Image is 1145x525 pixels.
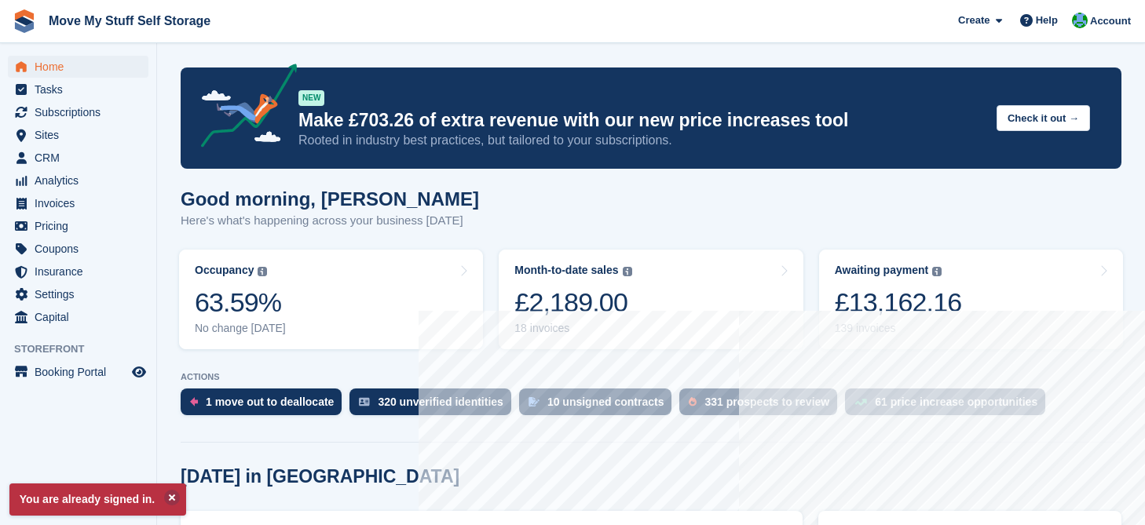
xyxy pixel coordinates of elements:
span: Invoices [35,192,129,214]
a: menu [8,361,148,383]
span: Capital [35,306,129,328]
img: icon-info-grey-7440780725fd019a000dd9b08b2336e03edf1995a4989e88bcd33f0948082b44.svg [258,267,267,276]
div: 1 move out to deallocate [206,396,334,408]
span: Insurance [35,261,129,283]
p: Here's what's happening across your business [DATE] [181,212,479,230]
a: Month-to-date sales £2,189.00 18 invoices [499,250,803,349]
img: verify_identity-adf6edd0f0f0b5bbfe63781bf79b02c33cf7c696d77639b501bdc392416b5a36.svg [359,397,370,407]
a: Occupancy 63.59% No change [DATE] [179,250,483,349]
span: Subscriptions [35,101,129,123]
button: Check it out → [997,105,1090,131]
div: £2,189.00 [514,286,631,319]
a: menu [8,215,148,237]
img: Dan [1072,13,1088,28]
div: Occupancy [195,264,254,277]
p: ACTIONS [181,372,1121,382]
span: Home [35,56,129,78]
a: menu [8,124,148,146]
a: menu [8,306,148,328]
span: Sites [35,124,129,146]
a: menu [8,78,148,100]
img: icon-info-grey-7440780725fd019a000dd9b08b2336e03edf1995a4989e88bcd33f0948082b44.svg [932,267,942,276]
div: NEW [298,90,324,106]
div: £13,162.16 [835,286,962,319]
a: menu [8,283,148,305]
h1: Good morning, [PERSON_NAME] [181,188,479,210]
a: 1 move out to deallocate [181,388,349,423]
a: menu [8,56,148,78]
span: Account [1090,13,1131,29]
p: You are already signed in. [9,483,186,516]
a: menu [8,170,148,191]
span: Pricing [35,215,129,237]
div: 63.59% [195,286,286,319]
span: Tasks [35,78,129,100]
p: Rooted in industry best practices, but tailored to your subscriptions. [298,132,984,149]
span: Booking Portal [35,361,129,383]
span: Create [958,13,990,28]
span: Coupons [35,238,129,260]
div: No change [DATE] [195,322,286,335]
a: menu [8,192,148,214]
span: Storefront [14,341,156,357]
a: 320 unverified identities [349,388,519,423]
a: Move My Stuff Self Storage [42,8,217,34]
img: stora-icon-8386f47178a22dfd0bd8f6a31ec36ba5ce8667c1dd55bd0f319d3a0aa187defe.svg [13,9,36,33]
span: Help [1036,13,1058,28]
span: CRM [35,147,129,169]
img: icon-info-grey-7440780725fd019a000dd9b08b2336e03edf1995a4989e88bcd33f0948082b44.svg [623,267,632,276]
a: Awaiting payment £13,162.16 139 invoices [819,250,1123,349]
img: price-adjustments-announcement-icon-8257ccfd72463d97f412b2fc003d46551f7dbcb40ab6d574587a9cd5c0d94... [188,64,298,153]
span: Settings [35,283,129,305]
div: Awaiting payment [835,264,929,277]
a: menu [8,101,148,123]
a: menu [8,261,148,283]
img: move_outs_to_deallocate_icon-f764333ba52eb49d3ac5e1228854f67142a1ed5810a6f6cc68b1a99e826820c5.svg [190,397,198,407]
div: Month-to-date sales [514,264,618,277]
span: Analytics [35,170,129,191]
h2: [DATE] in [GEOGRAPHIC_DATA] [181,466,459,487]
a: menu [8,147,148,169]
div: 320 unverified identities [378,396,503,408]
a: menu [8,238,148,260]
a: Preview store [130,363,148,381]
p: Make £703.26 of extra revenue with our new price increases tool [298,109,984,132]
